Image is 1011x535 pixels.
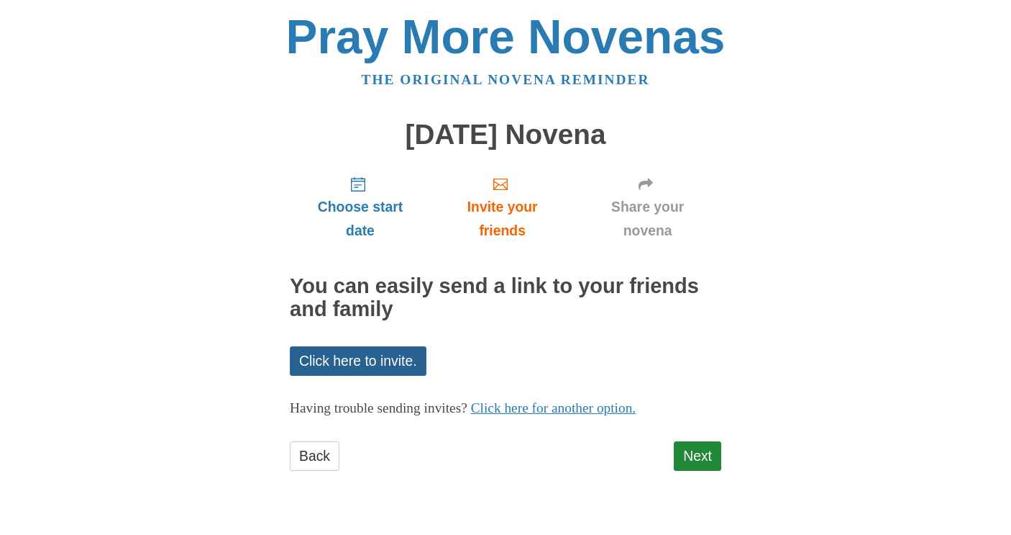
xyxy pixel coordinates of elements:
a: Click here for another option. [471,400,636,415]
span: Share your novena [588,195,707,243]
h1: [DATE] Novena [290,120,721,150]
h2: You can easily send a link to your friends and family [290,275,721,321]
a: Click here to invite. [290,346,426,376]
a: Share your novena [574,164,721,250]
a: Back [290,441,339,471]
a: The original novena reminder [362,72,650,87]
span: Choose start date [304,195,416,243]
span: Having trouble sending invites? [290,400,467,415]
a: Pray More Novenas [286,10,726,63]
a: Invite your friends [431,164,574,250]
a: Choose start date [290,164,431,250]
span: Invite your friends [445,195,559,243]
a: Next [674,441,721,471]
